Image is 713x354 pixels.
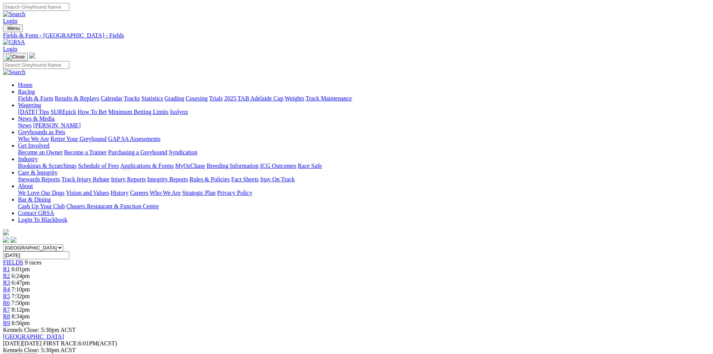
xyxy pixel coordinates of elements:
[18,169,58,176] a: Care & Integrity
[18,163,76,169] a: Bookings & Scratchings
[3,286,10,293] a: R4
[66,203,159,209] a: Chasers Restaurant & Function Centre
[209,95,223,102] a: Trials
[18,109,49,115] a: [DATE] Tips
[260,163,296,169] a: ICG Outcomes
[3,3,69,11] input: Search
[51,136,107,142] a: Retire Your Greyhound
[10,237,16,243] img: twitter.svg
[186,95,208,102] a: Coursing
[170,109,188,115] a: Isolynx
[298,163,322,169] a: Race Safe
[43,340,78,347] span: FIRST RACE:
[29,52,35,58] img: logo-grsa-white.png
[3,53,28,61] button: Toggle navigation
[18,149,63,155] a: Become an Owner
[18,122,710,129] div: News & Media
[150,190,181,196] a: Who We Are
[3,39,25,46] img: GRSA
[147,176,188,182] a: Integrity Reports
[3,327,76,333] span: Kennels Close: 5:30pm ACST
[18,210,54,216] a: Contact GRSA
[12,313,30,320] span: 8:34pm
[7,25,20,31] span: Menu
[18,95,53,102] a: Fields & Form
[18,183,33,189] a: About
[12,293,30,299] span: 7:32pm
[18,142,49,149] a: Get Involved
[18,95,710,102] div: Racing
[3,32,710,39] a: Fields & Form - [GEOGRAPHIC_DATA] - Fields
[3,18,17,24] a: Login
[18,109,710,115] div: Wagering
[3,300,10,306] a: R6
[3,320,10,326] span: R9
[18,163,710,169] div: Industry
[3,11,25,18] img: Search
[12,306,30,313] span: 8:12pm
[12,320,30,326] span: 8:56pm
[231,176,259,182] a: Fact Sheets
[12,300,30,306] span: 7:50pm
[3,313,10,320] a: R8
[18,176,710,183] div: Care & Integrity
[12,273,30,279] span: 6:24pm
[18,129,65,135] a: Greyhounds as Pets
[12,279,30,286] span: 6:47pm
[64,149,107,155] a: Become a Trainer
[3,229,9,235] img: logo-grsa-white.png
[55,95,99,102] a: Results & Replays
[169,149,197,155] a: Syndication
[18,190,710,196] div: About
[130,190,148,196] a: Careers
[108,109,168,115] a: Minimum Betting Limits
[3,279,10,286] a: R3
[120,163,174,169] a: Applications & Forms
[18,190,64,196] a: We Love Our Dogs
[101,95,122,102] a: Calendar
[12,286,30,293] span: 7:10pm
[3,333,64,340] a: [GEOGRAPHIC_DATA]
[51,109,76,115] a: SUREpick
[3,347,710,354] div: Kennels Close: 5:30pm ACST
[3,306,10,313] a: R7
[33,122,80,128] a: [PERSON_NAME]
[3,266,10,272] a: R1
[3,340,42,347] span: [DATE]
[175,163,205,169] a: MyOzChase
[111,176,146,182] a: Injury Reports
[18,203,710,210] div: Bar & Dining
[18,136,49,142] a: Who We Are
[3,259,23,266] span: FIELDS
[18,88,35,95] a: Racing
[189,176,230,182] a: Rules & Policies
[18,176,60,182] a: Stewards Reports
[78,109,107,115] a: How To Bet
[306,95,352,102] a: Track Maintenance
[108,149,167,155] a: Purchasing a Greyhound
[260,176,295,182] a: Stay On Track
[18,217,67,223] a: Login To Blackbook
[141,95,163,102] a: Statistics
[18,149,710,156] div: Get Involved
[6,54,25,60] img: Close
[66,190,109,196] a: Vision and Values
[285,95,304,102] a: Weights
[61,176,109,182] a: Track Injury Rebate
[18,122,31,128] a: News
[3,273,10,279] span: R2
[3,293,10,299] a: R5
[108,136,161,142] a: GAP SA Assessments
[3,69,25,76] img: Search
[3,61,69,69] input: Search
[78,163,119,169] a: Schedule of Fees
[18,203,65,209] a: Cash Up Your Club
[182,190,216,196] a: Strategic Plan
